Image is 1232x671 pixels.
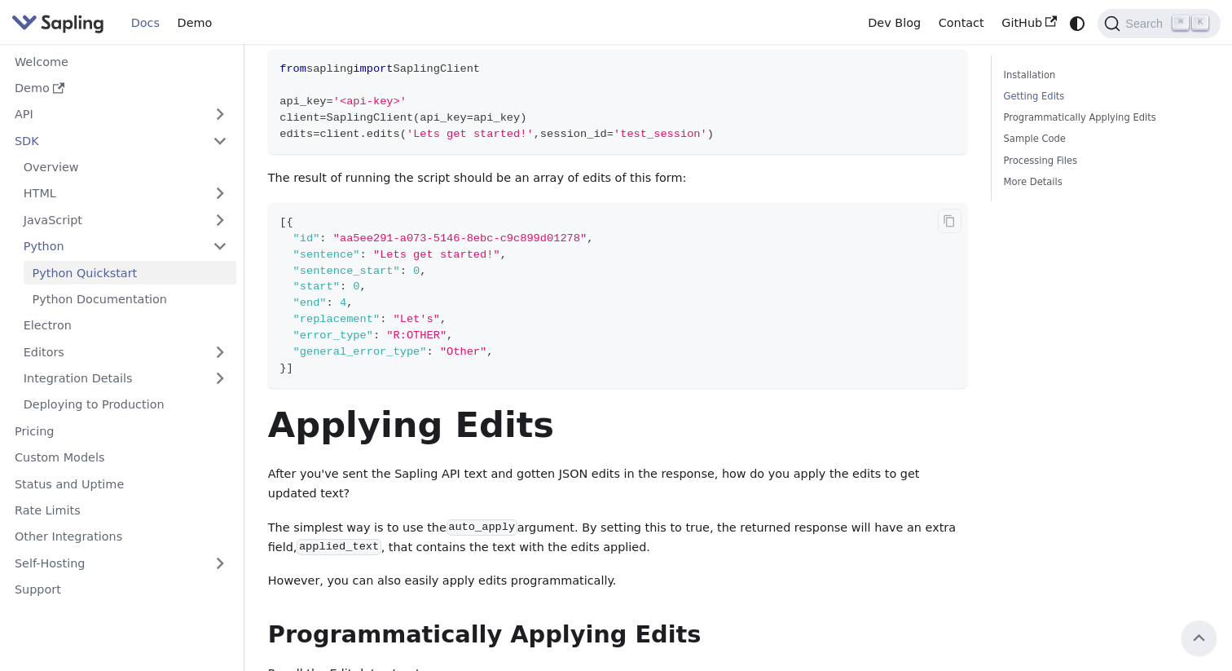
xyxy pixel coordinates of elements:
[6,551,236,575] a: Self-Hosting
[279,63,306,75] span: from
[268,572,968,591] p: However, you can also easily apply edits programmatically.
[373,329,380,342] span: :
[297,539,381,555] code: applied_text
[24,261,236,285] a: Python Quickstart
[169,11,221,36] a: Demo
[6,103,204,126] a: API
[1004,68,1203,83] a: Installation
[293,346,427,358] span: "general_error_type"
[440,346,486,358] span: "Other"
[293,297,327,309] span: "end"
[467,112,473,124] span: =
[293,329,373,342] span: "error_type"
[6,419,236,443] a: Pricing
[1004,110,1203,126] a: Programmatically Applying Edits
[15,393,236,417] a: Deploying to Production
[15,367,236,391] a: Integration Details
[24,288,236,311] a: Python Documentation
[1173,15,1189,30] kbd: ⌘
[394,63,481,75] span: SaplingClient
[400,128,407,140] span: (
[333,95,407,108] span: '<api-key>'
[373,249,500,261] span: "Lets get started!"
[15,156,236,179] a: Overview
[440,313,447,325] span: ,
[1004,89,1203,104] a: Getting Edits
[413,112,420,124] span: (
[859,11,929,36] a: Dev Blog
[15,182,236,205] a: HTML
[1120,17,1173,30] span: Search
[520,112,526,124] span: )
[486,346,493,358] span: ,
[534,128,540,140] span: ,
[286,216,293,228] span: {
[319,112,326,124] span: =
[15,235,236,258] a: Python
[279,216,286,228] span: [
[1181,620,1217,656] button: Scroll back to top
[938,209,962,233] button: Copy code to clipboard
[380,313,386,325] span: :
[707,128,714,140] span: )
[930,11,993,36] a: Contact
[6,472,236,496] a: Status and Uptime
[15,314,236,338] a: Electron
[293,313,381,325] span: "replacement"
[473,112,520,124] span: api_key
[447,519,517,536] code: auto_apply
[340,280,346,293] span: :
[6,578,236,602] a: Support
[268,519,968,558] p: The simplest way is to use the argument. By setting this to true, the returned response will have...
[279,128,313,140] span: edits
[293,232,320,245] span: "id"
[204,340,236,364] button: Expand sidebar category 'Editors'
[587,232,593,245] span: ,
[6,446,236,470] a: Custom Models
[11,11,104,35] img: Sapling.ai
[360,249,367,261] span: :
[6,525,236,549] a: Other Integrations
[353,63,393,75] span: import
[204,129,236,152] button: Collapse sidebar category 'SDK'
[319,128,359,140] span: client
[426,346,433,358] span: :
[1066,11,1089,35] button: Switch between dark and light mode (currently system mode)
[15,340,204,364] a: Editors
[6,50,236,73] a: Welcome
[279,95,326,108] span: api_key
[327,297,333,309] span: :
[340,297,346,309] span: 4
[293,265,400,277] span: "sentence_start"
[6,77,236,100] a: Demo
[1004,153,1203,169] a: Processing Files
[268,620,968,650] h2: Programmatically Applying Edits
[607,128,614,140] span: =
[447,329,453,342] span: ,
[313,128,319,140] span: =
[204,103,236,126] button: Expand sidebar category 'API'
[400,265,407,277] span: :
[279,362,286,374] span: }
[327,112,414,124] span: SaplingClient
[420,265,426,277] span: ,
[293,249,360,261] span: "sentence"
[268,403,968,447] h1: Applying Edits
[353,280,359,293] span: 0
[279,112,319,124] span: client
[394,313,440,325] span: "Let's"
[333,232,587,245] span: "aa5ee291-a073-5146-8ebc-c9c899d01278"
[15,208,236,232] a: JavaScript
[413,265,420,277] span: 0
[992,11,1065,36] a: GitHub
[1192,15,1208,30] kbd: K
[614,128,707,140] span: 'test_session'
[268,169,968,188] p: The result of running the script should be an array of edits of this form:
[306,63,353,75] span: sapling
[367,128,400,140] span: edits
[1098,9,1220,38] button: Search (Command+K)
[6,499,236,523] a: Rate Limits
[268,465,968,504] p: After you've sent the Sapling API text and gotten JSON edits in the response, how do you apply th...
[360,280,367,293] span: ,
[327,95,333,108] span: =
